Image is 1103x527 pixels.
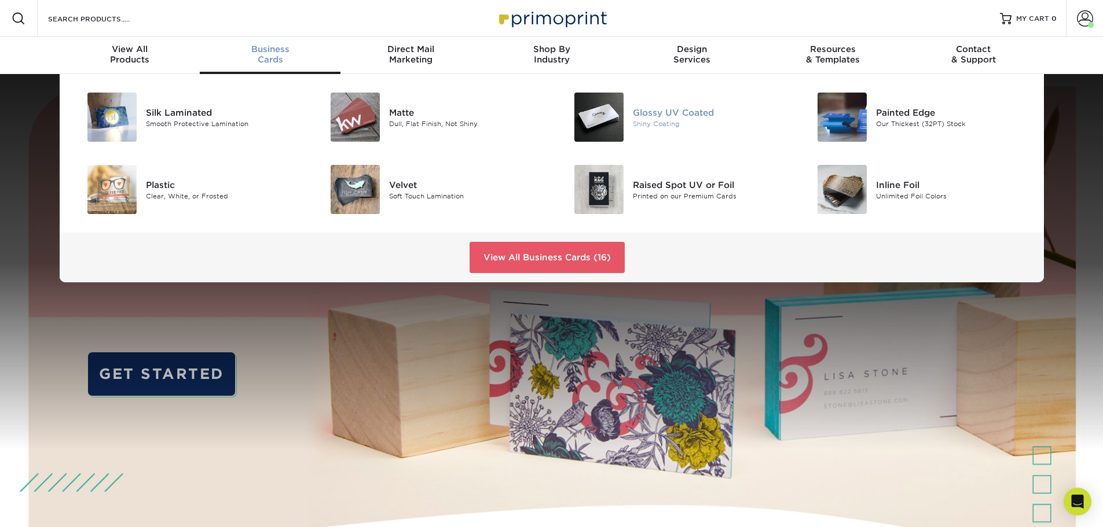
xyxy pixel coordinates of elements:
div: Dull, Flat Finish, Not Shiny [389,119,543,128]
a: Plastic Business Cards Plastic Clear, White, or Frosted [74,160,300,219]
span: Resources [763,44,903,54]
a: BusinessCards [200,37,340,74]
a: View AllProducts [60,37,200,74]
a: Contact& Support [903,37,1044,74]
div: Matte [389,106,543,119]
div: & Support [903,44,1044,65]
div: Industry [481,44,622,65]
div: Printed on our Premium Cards [633,191,786,201]
a: Painted Edge Business Cards Painted Edge Our Thickest (32PT) Stock [804,88,1030,146]
div: Open Intercom Messenger [1064,488,1091,515]
input: SEARCH PRODUCTS..... [47,12,160,25]
div: Plastic [146,178,299,191]
a: Direct MailMarketing [340,37,481,74]
span: MY CART [1016,14,1049,24]
span: Contact [903,44,1044,54]
a: Inline Foil Business Cards Inline Foil Unlimited Foil Colors [804,160,1030,219]
a: Glossy UV Coated Business Cards Glossy UV Coated Shiny Coating [560,88,787,146]
a: DesignServices [622,37,763,74]
img: Raised Spot UV or Foil Business Cards [574,165,624,214]
div: Our Thickest (32PT) Stock [876,119,1029,128]
div: Soft Touch Lamination [389,191,543,201]
a: Velvet Business Cards Velvet Soft Touch Lamination [317,160,543,219]
span: 0 [1051,14,1057,23]
div: Services [622,44,763,65]
div: & Templates [763,44,903,65]
div: Smooth Protective Lamination [146,119,299,128]
div: Painted Edge [876,106,1029,119]
a: Shop ByIndustry [481,37,622,74]
div: Velvet [389,178,543,191]
div: Glossy UV Coated [633,106,786,119]
div: Marketing [340,44,481,65]
img: Painted Edge Business Cards [818,93,867,142]
div: Cards [200,44,340,65]
div: Raised Spot UV or Foil [633,178,786,191]
a: Silk Laminated Business Cards Silk Laminated Smooth Protective Lamination [74,88,300,146]
div: Silk Laminated [146,106,299,119]
a: Resources& Templates [763,37,903,74]
iframe: Google Customer Reviews [3,492,98,523]
img: Matte Business Cards [331,93,380,142]
div: Unlimited Foil Colors [876,191,1029,201]
a: View All Business Cards (16) [470,242,625,273]
img: Silk Laminated Business Cards [87,93,137,142]
img: Velvet Business Cards [331,165,380,214]
img: Glossy UV Coated Business Cards [574,93,624,142]
span: Shop By [481,44,622,54]
img: Inline Foil Business Cards [818,165,867,214]
div: Shiny Coating [633,119,786,128]
span: Business [200,44,340,54]
a: Raised Spot UV or Foil Business Cards Raised Spot UV or Foil Printed on our Premium Cards [560,160,787,219]
img: Plastic Business Cards [87,165,137,214]
div: Clear, White, or Frosted [146,191,299,201]
div: Products [60,44,200,65]
span: View All [60,44,200,54]
a: Matte Business Cards Matte Dull, Flat Finish, Not Shiny [317,88,543,146]
div: Inline Foil [876,178,1029,191]
img: Primoprint [494,6,610,31]
span: Direct Mail [340,44,481,54]
span: Design [622,44,763,54]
